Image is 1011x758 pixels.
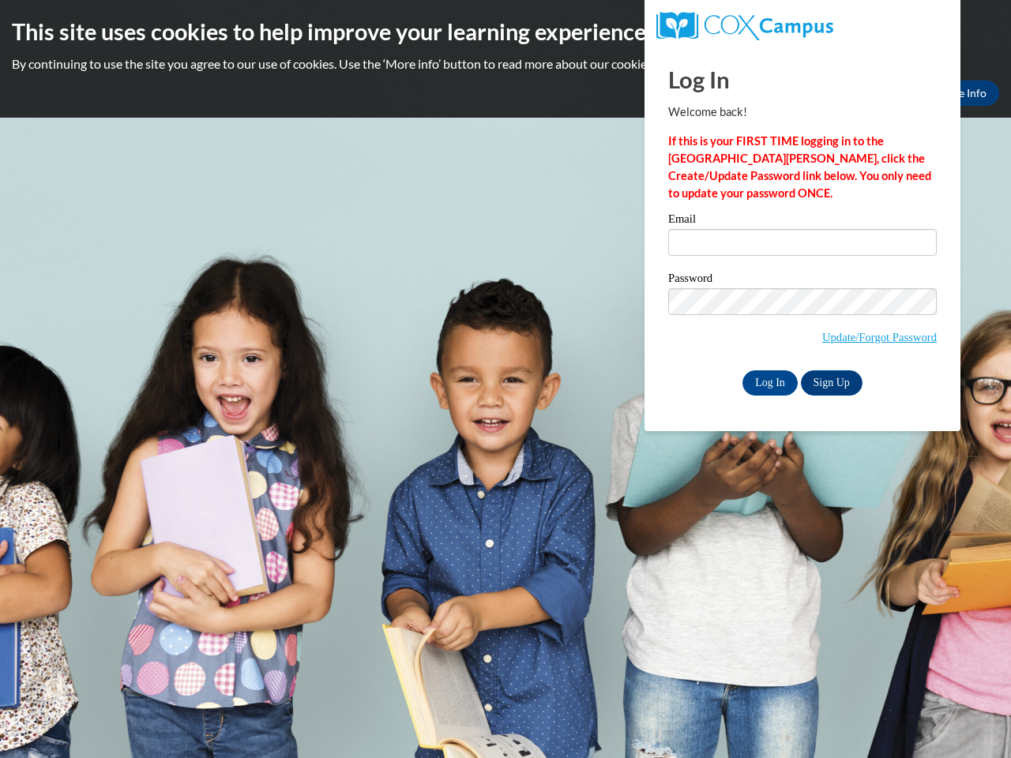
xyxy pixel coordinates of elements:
a: More Info [925,81,999,106]
a: Update/Forgot Password [822,331,937,343]
h1: Log In [668,63,937,96]
label: Password [668,272,937,288]
img: COX Campus [656,12,833,40]
strong: If this is your FIRST TIME logging in to the [GEOGRAPHIC_DATA][PERSON_NAME], click the Create/Upd... [668,134,931,200]
h2: This site uses cookies to help improve your learning experience. [12,16,999,47]
p: Welcome back! [668,103,937,121]
label: Email [668,213,937,229]
a: Sign Up [801,370,863,396]
input: Log In [742,370,798,396]
p: By continuing to use the site you agree to our use of cookies. Use the ‘More info’ button to read... [12,55,999,73]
